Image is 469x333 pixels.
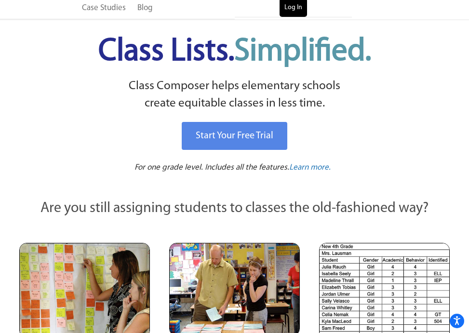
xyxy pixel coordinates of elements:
[98,36,371,67] span: Class Lists.
[182,122,287,150] a: Start Your Free Trial
[289,163,331,172] span: Learn more.
[234,36,371,67] span: Simplified.
[134,163,289,172] span: For one grade level. Includes all the features.
[19,198,450,219] p: Are you still assigning students to classes the old-fashioned way?
[10,78,459,113] p: Class Composer helps elementary schools create equitable classes in less time.
[289,162,331,174] a: Learn more.
[196,131,273,141] span: Start Your Free Trial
